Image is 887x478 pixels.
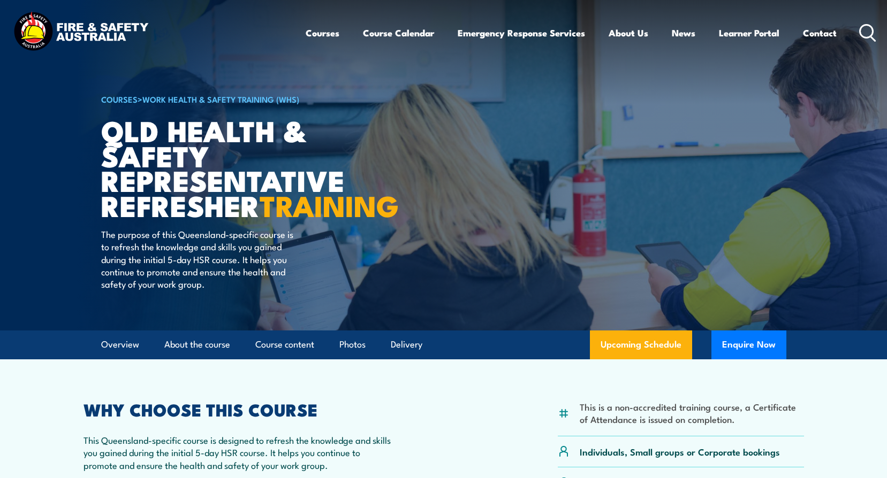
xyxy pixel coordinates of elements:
[306,19,339,47] a: Courses
[803,19,837,47] a: Contact
[458,19,585,47] a: Emergency Response Services
[101,93,138,105] a: COURSES
[142,93,299,105] a: Work Health & Safety Training (WHS)
[580,400,804,426] li: This is a non-accredited training course, a Certificate of Attendance is issued on completion.
[339,330,366,359] a: Photos
[363,19,434,47] a: Course Calendar
[719,19,779,47] a: Learner Portal
[101,118,366,218] h1: QLD Health & Safety Representative Refresher
[164,330,230,359] a: About the course
[255,330,314,359] a: Course content
[101,228,297,290] p: The purpose of this Queensland-specific course is to refresh the knowledge and skills you gained ...
[101,330,139,359] a: Overview
[609,19,648,47] a: About Us
[672,19,695,47] a: News
[260,182,399,227] strong: TRAINING
[590,330,692,359] a: Upcoming Schedule
[101,92,366,105] h6: >
[84,402,396,417] h2: WHY CHOOSE THIS COURSE
[84,434,396,471] p: This Queensland-specific course is designed to refresh the knowledge and skills you gained during...
[580,445,780,458] p: Individuals, Small groups or Corporate bookings
[391,330,422,359] a: Delivery
[711,330,786,359] button: Enquire Now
